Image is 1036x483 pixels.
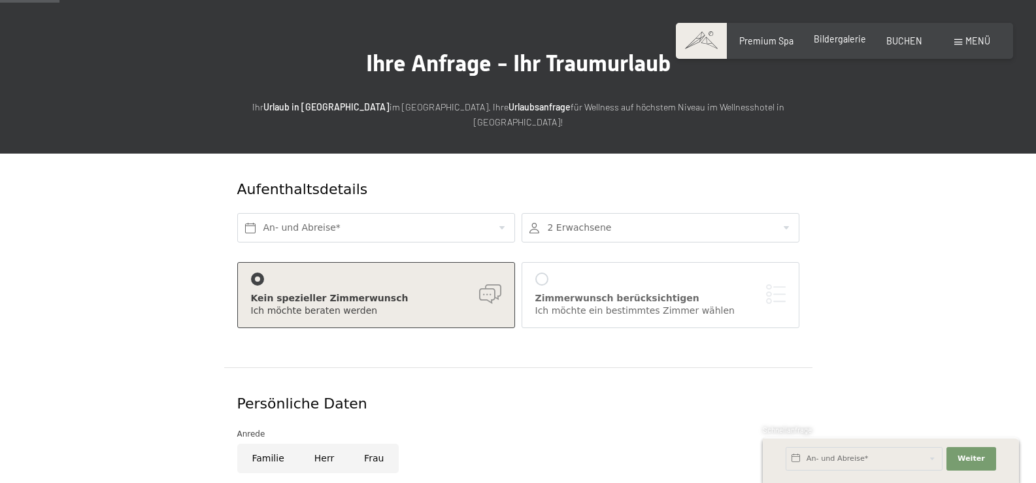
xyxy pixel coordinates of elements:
span: Weiter [958,454,985,464]
div: Kein spezieller Zimmerwunsch [251,292,501,305]
strong: Urlaub in [GEOGRAPHIC_DATA] [263,101,390,112]
span: Menü [965,35,990,46]
div: Zimmerwunsch berücksichtigen [535,292,786,305]
div: Anrede [237,427,799,441]
strong: Urlaubsanfrage [509,101,571,112]
span: Ihre Anfrage - Ihr Traumurlaub [366,50,671,76]
p: Ihr im [GEOGRAPHIC_DATA]. Ihre für Wellness auf höchstem Niveau im Wellnesshotel in [GEOGRAPHIC_D... [231,100,806,129]
button: Weiter [946,447,996,471]
div: Aufenthaltsdetails [237,180,705,200]
span: Schnellanfrage [763,425,812,434]
a: BUCHEN [886,35,922,46]
a: Bildergalerie [814,33,866,44]
div: Ich möchte ein bestimmtes Zimmer wählen [535,305,786,318]
a: Premium Spa [739,35,794,46]
div: Ich möchte beraten werden [251,305,501,318]
div: Persönliche Daten [237,394,799,414]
